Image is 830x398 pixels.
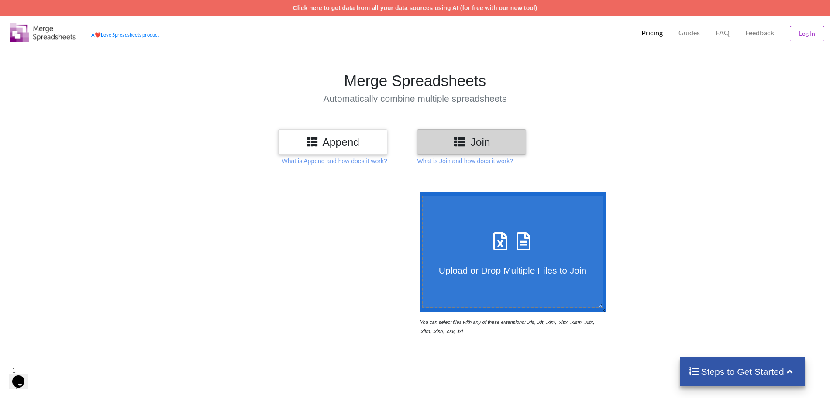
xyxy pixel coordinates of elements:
[285,136,381,148] h3: Append
[293,4,537,11] a: Click here to get data from all your data sources using AI (for free with our new tool)
[10,23,76,42] img: Logo.png
[689,366,796,377] h4: Steps to Get Started
[716,28,730,38] p: FAQ
[790,26,824,41] button: Log In
[678,28,700,38] p: Guides
[95,32,101,38] span: heart
[641,28,663,38] p: Pricing
[420,319,594,334] i: You can select files with any of these extensions: .xls, .xlt, .xlm, .xlsx, .xlsm, .xltx, .xltm, ...
[745,29,774,36] span: Feedback
[439,265,586,275] span: Upload or Drop Multiple Files to Join
[91,32,159,38] a: AheartLove Spreadsheets product
[417,157,513,165] p: What is Join and how does it work?
[9,363,37,389] iframe: chat widget
[424,136,520,148] h3: Join
[282,157,387,165] p: What is Append and how does it work?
